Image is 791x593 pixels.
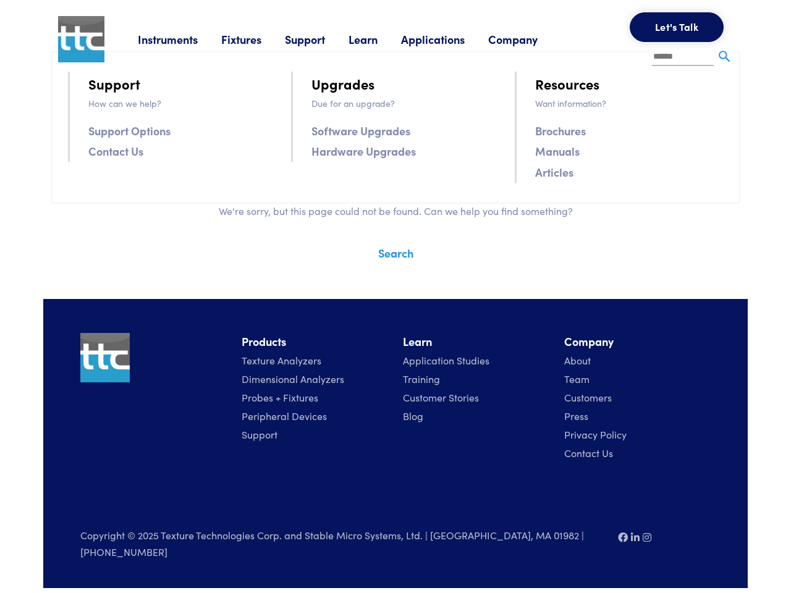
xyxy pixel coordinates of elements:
p: Due for an upgrade? [311,96,499,110]
img: ttc_logo_1x1_v1.0.png [80,333,130,382]
a: Applications [401,32,488,47]
li: Products [242,333,388,351]
a: Customer Stories [403,390,479,404]
a: Learn [349,32,401,47]
a: Software Upgrades [311,122,410,140]
a: Upgrades [311,73,374,95]
a: Press [564,409,588,423]
a: Support [88,73,140,95]
a: [PHONE_NUMBER] [80,545,167,558]
a: Instruments [138,32,221,47]
a: Probes + Fixtures [242,390,318,404]
li: Learn [403,333,549,351]
a: Fixtures [221,32,285,47]
a: Hardware Upgrades [311,142,416,160]
a: Contact Us [88,142,143,160]
a: Blog [403,409,423,423]
a: Team [564,372,590,385]
a: Privacy Policy [564,427,627,441]
button: Let's Talk [630,12,724,42]
a: Brochures [535,122,586,140]
p: We're sorry, but this page could not be found. Can we help you find something? [51,203,740,219]
a: Resources [535,73,599,95]
a: Support [285,32,349,47]
a: Application Studies [403,353,489,367]
a: Articles [535,163,573,181]
a: Support Options [88,122,171,140]
a: Contact Us [564,446,613,460]
li: Company [564,333,711,351]
a: Peripheral Devices [242,409,327,423]
a: Training [403,372,440,385]
a: Dimensional Analyzers [242,372,344,385]
a: Support [242,427,277,441]
img: ttc_logo_1x1_v1.0.png [58,16,104,62]
a: Texture Analyzers [242,353,321,367]
a: Manuals [535,142,580,160]
p: How can we help? [88,96,276,110]
a: Company [488,32,561,47]
p: Copyright © 2025 Texture Technologies Corp. and Stable Micro Systems, Ltd. | [GEOGRAPHIC_DATA], M... [80,528,603,560]
a: About [564,353,591,367]
a: Customers [564,390,612,404]
a: Search [378,245,413,261]
p: Want information? [535,96,723,110]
